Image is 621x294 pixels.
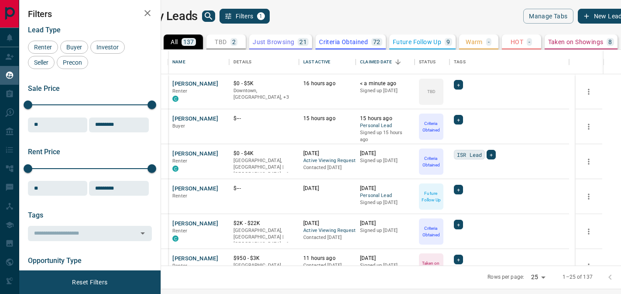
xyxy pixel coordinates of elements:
p: $--- [233,185,295,192]
span: Active Viewing Request [303,157,351,165]
span: Buyer [172,123,185,129]
span: Sale Price [28,84,60,93]
p: TBD [215,39,226,45]
span: Active Viewing Request [303,227,351,235]
p: $--- [233,115,295,122]
span: 1 [258,13,264,19]
p: 137 [183,39,194,45]
p: Signed up [DATE] [360,87,410,94]
button: more [582,260,595,273]
div: Details [233,50,251,74]
p: Warm [466,39,483,45]
p: North York, Midtown | Central, Toronto [233,87,295,101]
p: $0 - $5K [233,80,295,87]
div: condos.ca [172,96,178,102]
span: + [457,255,460,264]
h2: Filters [28,9,152,19]
span: + [457,115,460,124]
p: 2 [232,39,236,45]
div: 25 [528,271,549,284]
button: Open [137,227,149,239]
p: - [488,39,490,45]
p: Signed up 15 hours ago [360,129,410,143]
span: ISR Lead [457,150,482,159]
div: condos.ca [172,235,178,242]
button: more [582,155,595,168]
p: Future Follow Up [420,190,443,203]
p: Signed up [DATE] [360,262,410,269]
p: 15 hours ago [303,115,351,122]
div: Precon [57,56,88,69]
p: Toronto [233,157,295,178]
p: $2K - $22K [233,220,295,227]
span: Renter [172,88,187,94]
div: Last Active [299,50,356,74]
span: Renter [172,158,187,164]
span: Rent Price [28,148,60,156]
p: < a minute ago [360,80,410,87]
span: Tags [28,211,43,219]
p: [DATE] [303,185,351,192]
button: [PERSON_NAME] [172,220,218,228]
button: [PERSON_NAME] [172,80,218,88]
div: Claimed Date [356,50,415,74]
div: Name [172,50,185,74]
p: Taken on Showings [420,260,443,273]
div: + [487,150,496,159]
button: [PERSON_NAME] [172,255,218,263]
p: Just Browsing [253,39,294,45]
p: Toronto [233,227,295,248]
p: [DATE] [303,220,351,227]
p: $0 - $4K [233,150,295,157]
p: [DATE] [303,150,351,157]
p: 9 [446,39,450,45]
p: HOT [511,39,523,45]
p: - [528,39,530,45]
p: Toronto [233,262,295,276]
p: 21 [299,39,307,45]
span: Renter [172,228,187,234]
span: Personal Lead [360,192,410,200]
p: Signed up [DATE] [360,227,410,234]
div: Buyer [60,41,88,54]
p: [DATE] [360,220,410,227]
span: Renter [172,263,187,269]
span: + [457,220,460,229]
div: Last Active [303,50,330,74]
p: 11 hours ago [303,255,351,262]
p: Contacted [DATE] [303,164,351,171]
div: Details [229,50,299,74]
button: more [582,85,595,98]
span: Lead Type [28,26,61,34]
button: more [582,225,595,238]
div: + [454,115,463,125]
span: Seller [31,59,51,66]
p: 72 [373,39,381,45]
span: Renter [31,44,55,51]
p: $950 - $3K [233,255,295,262]
div: Claimed Date [360,50,392,74]
p: [DATE] [360,150,410,157]
p: 8 [608,39,612,45]
span: Buyer [63,44,85,51]
div: Tags [449,50,569,74]
button: more [582,120,595,133]
p: Rows per page: [487,273,524,281]
p: Signed up [DATE] [360,157,410,164]
div: Investor [90,41,125,54]
p: Criteria Obtained [420,155,443,168]
p: Criteria Obtained [420,225,443,238]
span: + [457,80,460,89]
div: Status [415,50,449,74]
button: [PERSON_NAME] [172,185,218,193]
span: + [457,185,460,194]
span: Investor [93,44,122,51]
p: Criteria Obtained [319,39,368,45]
button: Manage Tabs [523,9,573,24]
p: [DATE] [360,255,410,262]
p: [DATE] [360,185,410,192]
p: All [171,39,178,45]
div: Name [168,50,229,74]
button: more [582,190,595,203]
h1: My Leads [148,9,198,23]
